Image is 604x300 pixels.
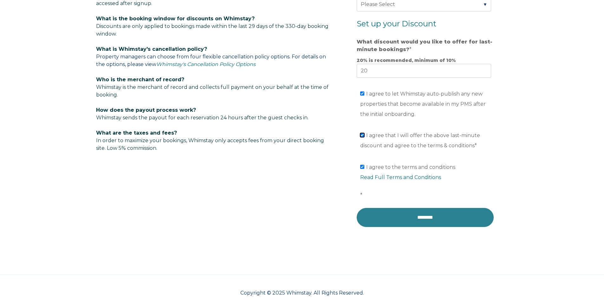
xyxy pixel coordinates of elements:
[96,107,196,113] span: How does the payout process work?
[96,115,308,121] span: Whimstay sends the payout for each reservation 24 hours after the guest checks in.
[360,133,364,137] input: I agree that I will offer the above last-minute discount and agree to the terms & conditions*
[360,91,486,117] span: I agree to let Whimstay auto-publish any new properties that become available in my PMS after the...
[156,61,256,67] a: Whimstay's Cancellation Policy Options
[96,130,324,151] span: In order to maximize your bookings, Whimstay only accepts fees from your direct booking site. Low...
[96,289,508,297] p: Copyright © 2025 Whimstay. All Rights Reserved.
[360,132,480,149] span: I agree that I will offer the above last-minute discount and agree to the terms & conditions
[96,77,184,83] span: Who is the merchant of record?
[96,45,332,68] p: Property managers can choose from four flexible cancellation policy options. For details on the o...
[360,164,495,198] span: I agree to the terms and conditions
[360,174,441,180] a: Read Full Terms and Conditions
[96,23,328,37] span: Discounts are only applied to bookings made within the last 29 days of the 330-day booking window.
[96,16,255,22] span: What is the booking window for discounts on Whimstay?
[360,91,364,96] input: I agree to let Whimstay auto-publish any new properties that become available in my PMS after the...
[357,19,436,28] span: Set up your Discount
[96,46,207,52] span: What is Whimstay's cancellation policy?
[96,130,177,136] span: What are the taxes and fees?
[96,84,328,98] span: Whimstay is the merchant of record and collects full payment on your behalf at the time of booking.
[360,165,364,169] input: I agree to the terms and conditionsRead Full Terms and Conditions*
[357,39,492,52] strong: What discount would you like to offer for last-minute bookings?
[357,57,456,63] strong: 20% is recommended, minimum of 10%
